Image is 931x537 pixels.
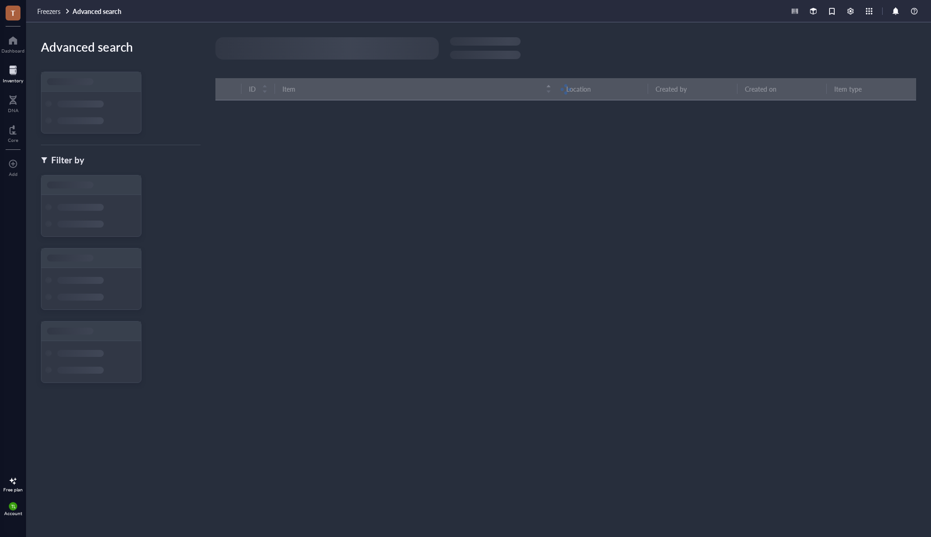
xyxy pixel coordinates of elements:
div: Advanced search [41,37,201,57]
div: Core [8,137,18,143]
a: Inventory [3,63,23,83]
a: DNA [8,93,19,113]
div: Dashboard [1,48,25,54]
div: Filter by [51,154,84,167]
span: T [11,7,15,19]
a: Freezers [37,7,71,15]
div: Add [9,171,18,177]
a: Core [8,122,18,143]
div: DNA [8,107,19,113]
a: Dashboard [1,33,25,54]
div: Inventory [3,78,23,83]
span: Freezers [37,7,60,16]
div: Account [4,510,22,516]
span: TL [11,504,15,509]
a: Advanced search [73,7,123,15]
div: Free plan [3,487,23,492]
